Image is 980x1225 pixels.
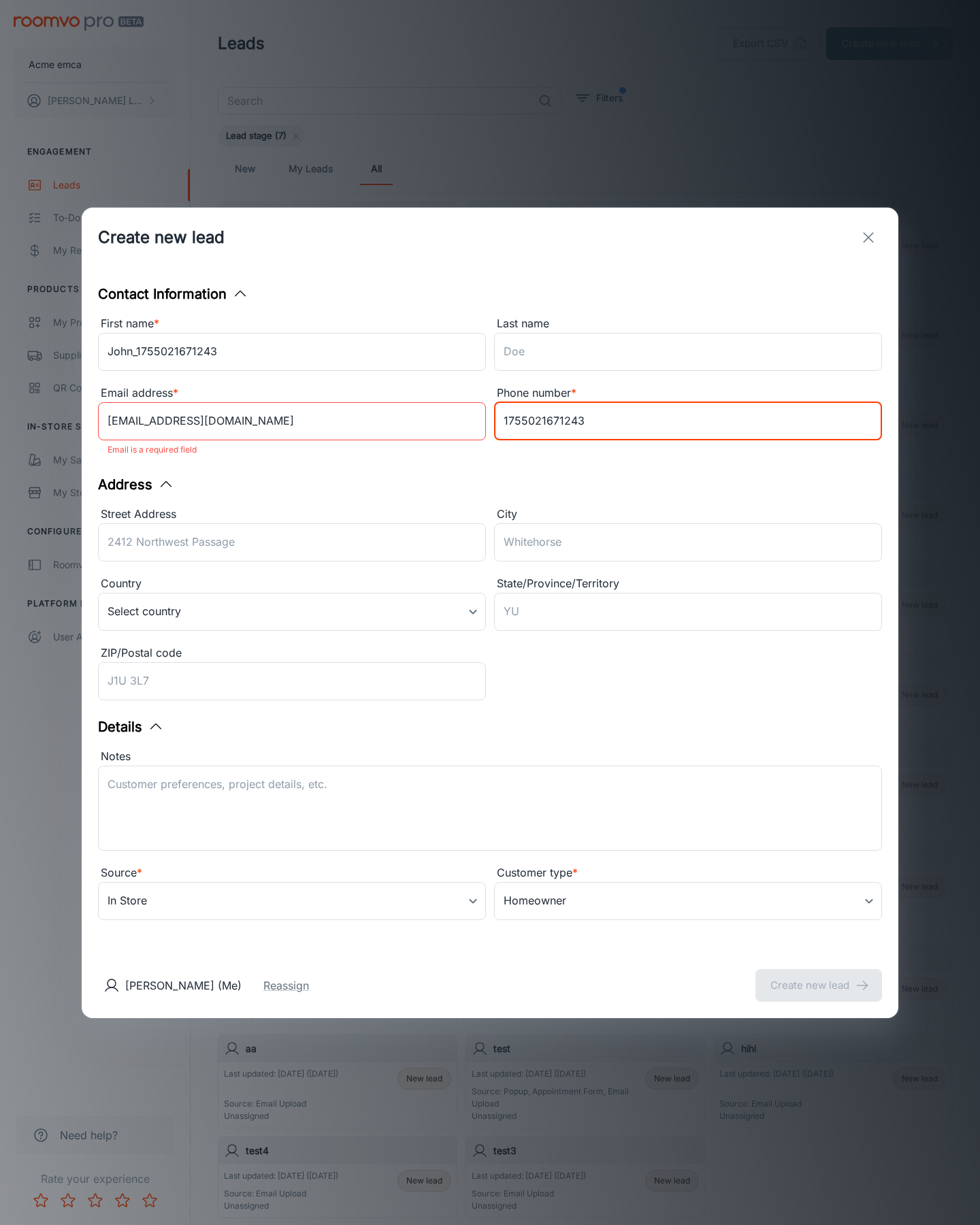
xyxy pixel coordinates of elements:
p: [PERSON_NAME] (Me) [125,977,242,994]
button: Address [98,474,174,495]
input: myname@example.com [98,402,486,440]
input: Whitehorse [494,523,882,561]
button: exit [855,224,882,251]
p: Email is a required field [108,442,476,458]
div: First name [98,315,486,333]
h1: Create new lead [98,225,225,250]
button: Reassign [263,977,309,994]
input: +1 439-123-4567 [494,402,882,440]
div: Last name [494,315,882,333]
input: John [98,333,486,371]
div: Source [98,864,486,882]
input: YU [494,593,882,631]
div: Country [98,575,486,593]
input: Doe [494,333,882,371]
div: Street Address [98,506,486,523]
div: ZIP/Postal code [98,644,486,662]
input: J1U 3L7 [98,662,486,700]
button: Contact Information [98,284,248,304]
div: Phone number [494,385,882,402]
input: 2412 Northwest Passage [98,523,486,561]
div: Homeowner [494,882,882,920]
button: Details [98,717,164,737]
div: State/Province/Territory [494,575,882,593]
div: Customer type [494,864,882,882]
div: Select country [98,593,486,631]
div: Email address [98,385,486,402]
div: Notes [98,748,882,766]
div: In Store [98,882,486,920]
div: City [494,506,882,523]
